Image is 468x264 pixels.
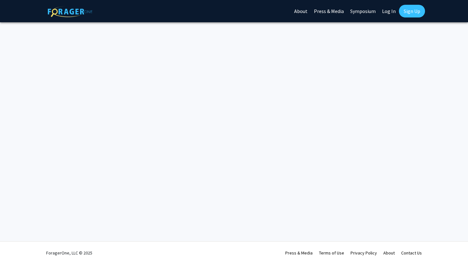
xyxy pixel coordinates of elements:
a: Privacy Policy [351,250,377,256]
a: About [383,250,395,256]
a: Sign Up [399,5,425,17]
a: Press & Media [285,250,313,256]
img: ForagerOne Logo [48,6,92,17]
a: Terms of Use [319,250,344,256]
a: Contact Us [401,250,422,256]
div: ForagerOne, LLC © 2025 [46,242,92,264]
